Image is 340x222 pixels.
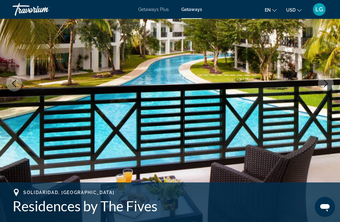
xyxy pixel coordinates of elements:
[286,8,296,13] span: USD
[315,197,335,217] iframe: Button to launch messaging window
[13,1,76,18] a: Travorium
[318,76,334,91] button: Next image
[311,3,327,16] button: User Menu
[13,198,327,214] h1: Residences by The Fives
[23,190,114,195] span: Solidaridad, [GEOGRAPHIC_DATA]
[265,8,271,13] span: en
[138,7,169,12] a: Getaways Plus
[181,7,202,12] a: Getaways
[265,5,277,14] button: Change language
[286,5,302,14] button: Change currency
[315,6,323,13] span: LG
[6,76,22,91] button: Previous image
